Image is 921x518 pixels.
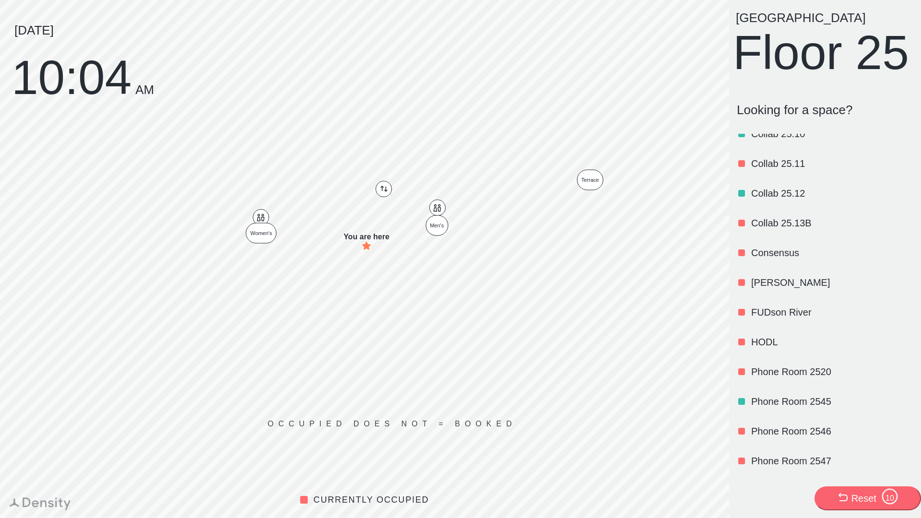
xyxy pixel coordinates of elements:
[751,454,911,468] p: Phone Room 2547
[851,492,876,505] div: Reset
[737,103,913,118] p: Looking for a space?
[815,486,921,510] button: Reset10
[751,395,911,408] p: Phone Room 2545
[751,365,911,378] p: Phone Room 2520
[751,216,911,230] p: Collab 25.13B
[881,494,898,503] div: 10
[751,246,911,259] p: Consensus
[751,127,911,141] p: Collab 25.10
[751,335,911,349] p: HODL
[751,157,911,170] p: Collab 25.11
[751,187,911,200] p: Collab 25.12
[751,424,911,438] p: Phone Room 2546
[751,306,911,319] p: FUDson River
[751,276,911,289] p: [PERSON_NAME]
